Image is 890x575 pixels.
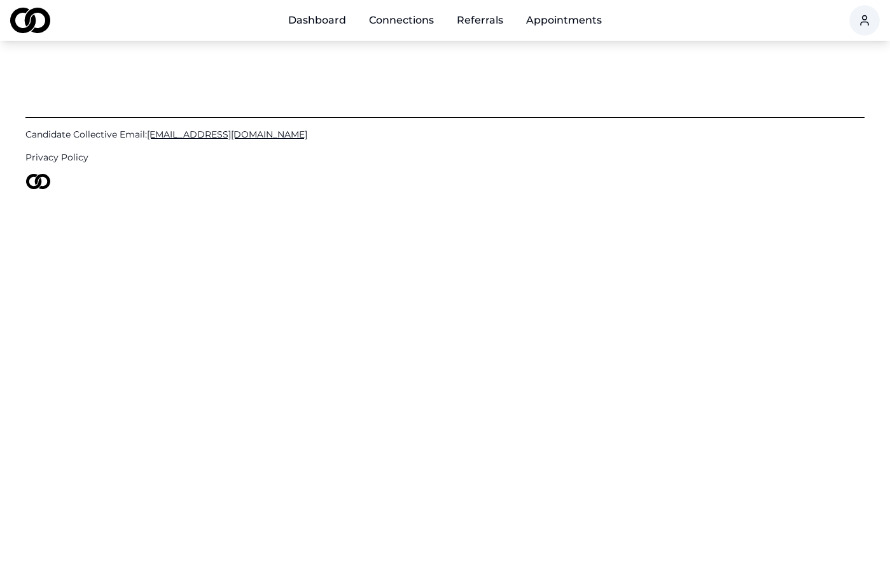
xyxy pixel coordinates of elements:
[25,151,865,164] a: Privacy Policy
[278,8,356,33] a: Dashboard
[25,128,865,141] a: Candidate Collective Email:[EMAIL_ADDRESS][DOMAIN_NAME]
[25,174,51,189] img: logo
[10,8,50,33] img: logo
[278,8,612,33] nav: Main
[359,8,444,33] a: Connections
[516,8,612,33] a: Appointments
[447,8,513,33] a: Referrals
[147,129,307,140] span: [EMAIL_ADDRESS][DOMAIN_NAME]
